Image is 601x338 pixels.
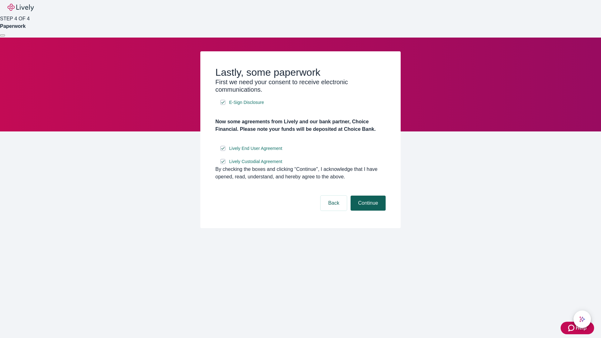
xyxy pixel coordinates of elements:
[229,99,264,106] span: E-Sign Disclosure
[561,322,594,334] button: Zendesk support iconHelp
[229,145,282,152] span: Lively End User Agreement
[228,158,284,166] a: e-sign disclosure document
[576,324,587,332] span: Help
[321,196,347,211] button: Back
[228,145,284,152] a: e-sign disclosure document
[8,4,34,11] img: Lively
[229,158,282,165] span: Lively Custodial Agreement
[228,99,265,106] a: e-sign disclosure document
[351,196,386,211] button: Continue
[215,78,386,93] h3: First we need your consent to receive electronic communications.
[568,324,576,332] svg: Zendesk support icon
[215,66,386,78] h2: Lastly, some paperwork
[215,166,386,181] div: By checking the boxes and clicking “Continue", I acknowledge that I have opened, read, understand...
[215,118,386,133] h4: Now some agreements from Lively and our bank partner, Choice Financial. Please note your funds wi...
[573,310,591,328] button: chat
[579,316,585,322] svg: Lively AI Assistant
